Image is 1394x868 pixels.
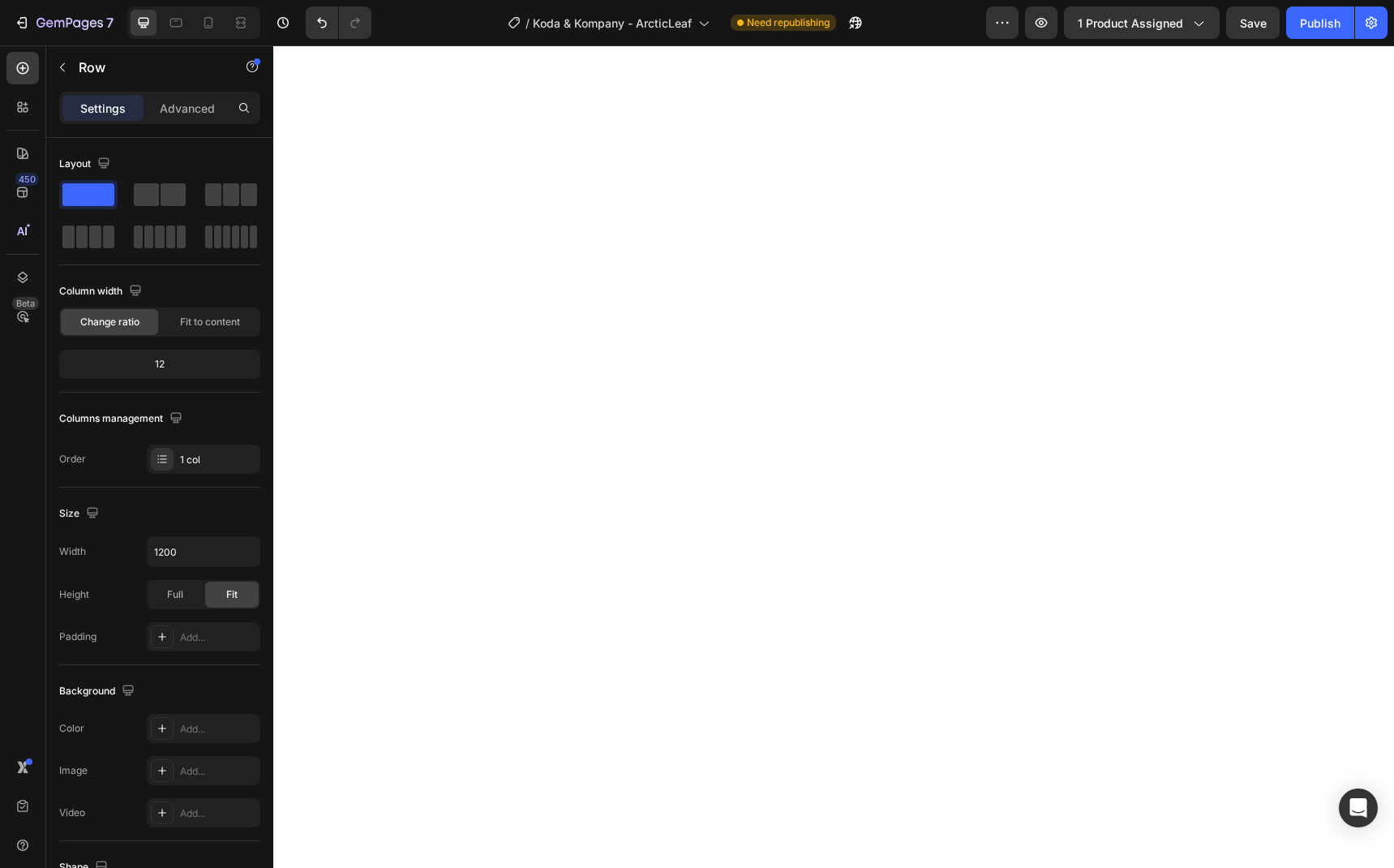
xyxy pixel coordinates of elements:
[160,100,215,117] p: Advanced
[180,764,256,779] div: Add...
[1226,6,1280,39] button: Save
[226,587,238,602] span: Fit
[79,58,217,77] p: Row
[273,45,1394,868] iframe: Design area
[80,315,139,329] span: Change ratio
[1064,6,1220,39] button: 1 product assigned
[180,722,256,737] div: Add...
[106,13,114,32] p: 7
[1078,15,1183,32] span: 1 product assigned
[59,721,84,736] div: Color
[62,353,257,376] div: 12
[1339,789,1378,827] div: Open Intercom Messenger
[59,503,102,525] div: Size
[533,15,692,32] span: Koda & Kompany - ArcticLeaf
[525,15,530,32] span: /
[59,281,145,303] div: Column width
[59,408,186,430] div: Columns management
[59,587,89,602] div: Height
[1300,15,1340,32] div: Publish
[59,630,97,644] div: Padding
[306,6,371,39] div: Undo/Redo
[148,537,259,566] input: Auto
[59,544,86,559] div: Width
[1240,16,1267,30] span: Save
[180,315,240,329] span: Fit to content
[15,173,39,186] div: 450
[180,806,256,821] div: Add...
[1286,6,1354,39] button: Publish
[180,630,256,645] div: Add...
[59,153,114,175] div: Layout
[167,587,183,602] span: Full
[80,100,126,117] p: Settings
[180,453,256,467] div: 1 col
[59,806,85,820] div: Video
[59,763,88,778] div: Image
[59,452,86,466] div: Order
[6,6,121,39] button: 7
[12,297,39,310] div: Beta
[59,681,138,703] div: Background
[747,15,830,30] span: Need republishing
